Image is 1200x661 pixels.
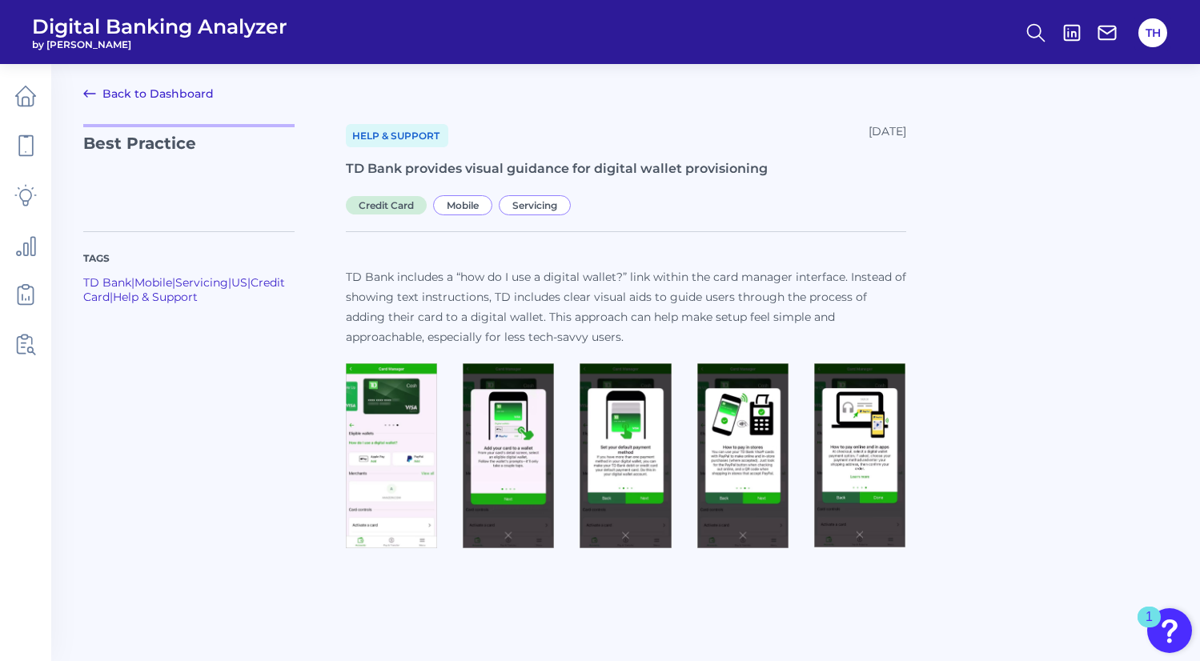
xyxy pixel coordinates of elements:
span: by [PERSON_NAME] [32,38,287,50]
a: US [231,275,247,290]
p: TD Bank includes a “how do I use a digital wallet?” link within the card manager interface. Inste... [346,267,906,347]
button: TH [1138,18,1167,47]
img: TD Guide 2.png [463,363,554,549]
img: TD Guide 4.png [697,363,789,549]
span: Servicing [499,195,571,215]
span: | [228,275,231,290]
span: Digital Banking Analyzer [32,14,287,38]
div: 1 [1146,617,1153,638]
img: TD Guide 5.png [814,363,905,548]
a: Back to Dashboard [83,84,214,103]
div: [DATE] [869,124,906,147]
a: Help & Support [113,290,198,304]
a: Servicing [175,275,228,290]
span: | [131,275,134,290]
a: Mobile [134,275,172,290]
a: Servicing [499,197,577,212]
img: TD Guide 3.png [580,363,671,549]
span: | [110,290,113,304]
a: Help & Support [346,124,448,147]
a: Credit Card [83,275,285,304]
span: | [172,275,175,290]
a: Credit Card [346,197,433,212]
span: Mobile [433,195,492,215]
button: Open Resource Center, 1 new notification [1147,608,1192,653]
img: TD Guide 1.png [346,363,437,549]
a: TD Bank [83,275,131,290]
span: | [247,275,251,290]
p: Best Practice [83,124,295,212]
a: Mobile [433,197,499,212]
span: Credit Card [346,196,427,214]
p: Tags [83,251,295,266]
h1: TD Bank provides visual guidance for digital wallet provisioning [346,160,906,178]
